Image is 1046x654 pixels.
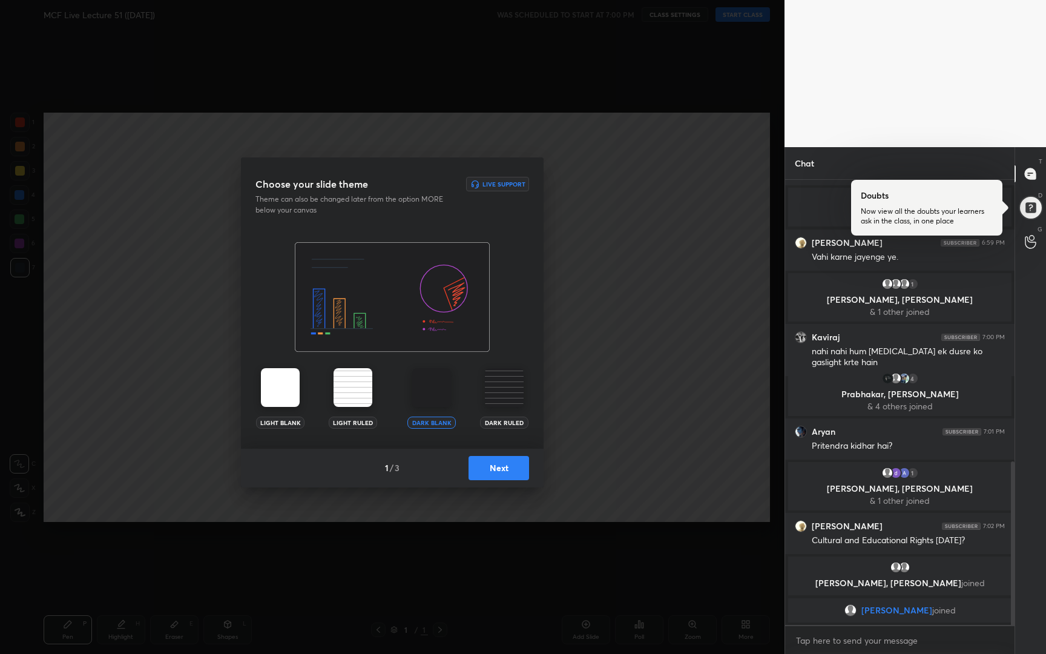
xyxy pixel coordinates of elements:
[795,426,806,437] img: thumbnail.jpg
[1038,225,1042,234] p: G
[1038,191,1042,200] p: D
[942,428,981,435] img: 4P8fHbbgJtejmAAAAAElFTkSuQmCC
[795,295,1004,305] p: [PERSON_NAME], [PERSON_NAME]
[942,523,981,530] img: 4P8fHbbgJtejmAAAAAElFTkSuQmCC
[395,461,400,474] h4: 3
[812,440,1005,452] div: Pritendra kidhar hai?
[898,561,910,573] img: default.png
[982,334,1005,341] div: 7:00 PM
[295,242,490,352] img: darkThemeBanner.f801bae7.svg
[984,428,1005,435] div: 7:01 PM
[385,461,389,474] h4: 1
[861,606,932,615] span: [PERSON_NAME]
[1039,157,1042,166] p: T
[844,604,857,616] img: default.png
[485,368,524,407] img: darkRuledTheme.359fb5fd.svg
[812,521,883,532] h6: [PERSON_NAME]
[881,278,893,290] img: default.png
[812,426,835,437] h6: Aryan
[812,237,883,248] h6: [PERSON_NAME]
[881,467,893,479] img: default.png
[812,346,1005,369] div: nahi nahi hum [MEDICAL_DATA] ek dusre ko gaslight krte hain
[469,456,529,480] button: Next
[795,389,1004,399] p: Prabhakar, [PERSON_NAME]
[898,372,910,385] img: thumbnail.jpg
[334,368,372,407] img: lightRuledTheme.002cd57a.svg
[907,467,919,479] div: 1
[812,535,1005,547] div: Cultural and Educational Rights [DATE]?
[898,278,910,290] img: default.png
[812,332,840,343] h6: Kaviraj
[785,147,824,179] p: Chat
[795,307,1004,317] p: & 1 other joined
[482,181,525,187] h6: Live Support
[907,278,919,290] div: 1
[890,561,902,573] img: default.png
[812,251,1005,263] div: Vahi karne jayenge ye.
[795,484,1004,494] p: [PERSON_NAME], [PERSON_NAME]
[795,496,1004,506] p: & 1 other joined
[407,417,456,429] div: Dark Blank
[961,577,985,589] span: joined
[256,417,304,429] div: Light Blank
[255,194,452,216] p: Theme can also be changed later from the option MORE below your canvas
[983,523,1005,530] div: 7:02 PM
[890,278,902,290] img: default.png
[390,461,393,474] h4: /
[329,417,377,429] div: Light Ruled
[890,467,902,479] img: thumbnail.jpg
[898,467,910,479] img: thumbnail.jpg
[907,372,919,385] div: 4
[795,332,806,343] img: thumbnail.jpg
[982,239,1005,246] div: 6:59 PM
[255,177,368,191] h3: Choose your slide theme
[932,606,956,615] span: joined
[795,578,1004,588] p: [PERSON_NAME], [PERSON_NAME]
[412,368,451,407] img: darkTheme.aa1caeba.svg
[795,237,806,248] img: thumbnail.jpg
[941,239,979,246] img: 4P8fHbbgJtejmAAAAAElFTkSuQmCC
[890,372,902,385] img: default.png
[795,401,1004,411] p: & 4 others joined
[261,368,300,407] img: lightTheme.5bb83c5b.svg
[941,334,980,341] img: 4P8fHbbgJtejmAAAAAElFTkSuQmCC
[881,372,893,385] img: thumbnail.jpg
[795,210,1004,219] p: Urvashi
[785,180,1015,625] div: grid
[480,417,528,429] div: Dark Ruled
[795,521,806,532] img: thumbnail.jpg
